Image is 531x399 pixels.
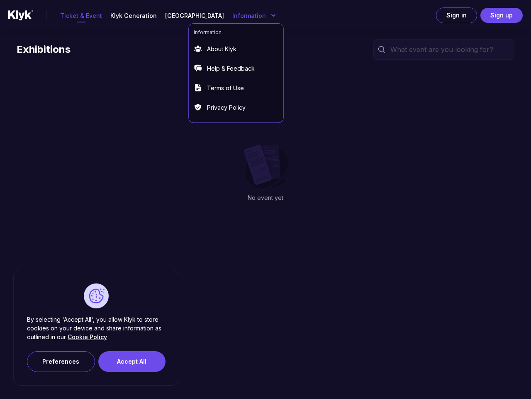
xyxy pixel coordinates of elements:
p: By selecting 'Accept All', you allow Klyk to store cookies on your device and share information a... [27,315,166,341]
a: Klyk Generation [110,11,157,20]
p: Information [232,11,266,20]
a: Help & Feedback [194,59,278,77]
img: Empty icon [229,142,302,190]
a: About Klyk [194,39,278,57]
p: Exhibitions [17,42,71,57]
p: No event yet [248,193,283,202]
button: Sign up [480,8,523,23]
button: Sign in [436,7,477,23]
button: Preferences [27,351,95,372]
a: Ticket & Event [60,11,102,20]
a: Privacy Policy [194,98,278,116]
p: Help & Feedback [207,64,255,73]
img: site-logo [8,10,33,21]
p: About Klyk [207,44,236,53]
p: Information [194,29,278,36]
input: What event are you looking for? [373,39,514,60]
button: Accept All [98,351,166,372]
a: Terms of Use [194,79,278,96]
p: Terms of Use [207,84,244,92]
button: Information [232,11,278,20]
a: Cookie Policy [68,333,107,340]
a: [GEOGRAPHIC_DATA] [165,11,224,20]
p: Privacy Policy [207,103,246,112]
